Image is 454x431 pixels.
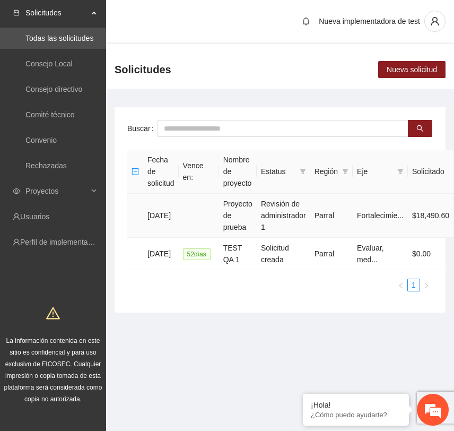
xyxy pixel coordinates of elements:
a: Perfil de implementadora [20,238,103,246]
span: bell [298,17,314,25]
span: filter [340,163,351,179]
span: user [425,16,445,26]
span: filter [342,168,348,175]
span: eye [13,187,20,195]
th: Vence en: [179,150,219,194]
span: Región [315,166,338,177]
p: ¿Cómo puedo ayudarte? [311,411,401,419]
td: [DATE] [143,194,179,238]
span: inbox [13,9,20,16]
td: Solicitud creada [257,238,310,270]
span: Eje [357,166,393,177]
span: filter [300,168,306,175]
td: Revisión de administrador 1 [257,194,310,238]
a: Todas las solicitudes [25,34,93,42]
td: Parral [310,238,353,270]
th: Nombre de proyecto [219,150,257,194]
span: Solicitudes [25,2,88,23]
td: TEST QA 1 [219,238,257,270]
span: filter [298,163,308,179]
span: minus-square [132,168,139,175]
a: Consejo directivo [25,85,82,93]
span: Nueva implementadora de test [319,17,420,25]
a: Consejo Local [25,59,73,68]
div: ¡Hola! [311,401,401,409]
td: $0.00 [408,238,453,270]
span: La información contenida en este sitio es confidencial y para uso exclusivo de FICOSEC. Cualquier... [4,337,102,403]
span: Solicitudes [115,61,171,78]
li: Next Page [420,279,433,291]
li: Previous Page [395,279,407,291]
span: Evaluar, med... [357,244,384,264]
span: Proyectos [25,180,88,202]
button: right [420,279,433,291]
span: Fortalecimie... [357,211,404,220]
button: left [395,279,407,291]
button: search [408,120,432,137]
span: filter [395,163,406,179]
button: bell [298,13,315,30]
a: 1 [408,279,420,291]
span: filter [397,168,404,175]
th: Fecha de solicitud [143,150,179,194]
span: Nueva solicitud [387,64,437,75]
span: left [398,282,404,289]
td: $18,490.60 [408,194,453,238]
span: 52 día s [183,248,211,260]
span: search [416,125,424,133]
a: Rechazadas [25,161,67,170]
td: Proyecto de prueba [219,194,257,238]
li: 1 [407,279,420,291]
td: Parral [310,194,353,238]
span: right [423,282,430,289]
label: Buscar [127,120,158,137]
span: warning [46,306,60,320]
td: [DATE] [143,238,179,270]
a: Usuarios [20,212,49,221]
a: Convenio [25,136,57,144]
th: Solicitado [408,150,453,194]
a: Comité técnico [25,110,75,119]
button: Nueva solicitud [378,61,446,78]
button: user [424,11,446,32]
span: Estatus [261,166,295,177]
